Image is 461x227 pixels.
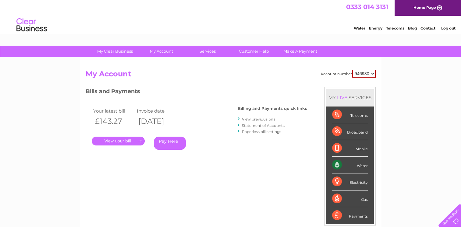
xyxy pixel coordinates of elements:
[332,173,368,190] div: Electricity
[238,106,307,111] h4: Billing and Payments quick links
[332,140,368,157] div: Mobile
[336,95,349,100] div: LIVE
[242,117,275,121] a: View previous bills
[154,137,186,150] a: Pay Here
[136,46,186,57] a: My Account
[275,46,325,57] a: Make A Payment
[332,157,368,173] div: Water
[326,89,374,106] div: MY SERVICES
[242,123,285,128] a: Statement of Accounts
[135,107,179,115] td: Invoice date
[332,107,368,123] div: Telecoms
[86,70,376,81] h2: My Account
[332,190,368,207] div: Gas
[369,26,382,30] a: Energy
[386,26,404,30] a: Telecoms
[242,129,281,134] a: Paperless bill settings
[321,70,376,78] div: Account number
[92,115,136,127] th: £143.27
[87,3,375,30] div: Clear Business is a trading name of Verastar Limited (registered in [GEOGRAPHIC_DATA] No. 3667643...
[90,46,140,57] a: My Clear Business
[332,207,368,224] div: Payments
[408,26,417,30] a: Blog
[16,16,47,34] img: logo.png
[86,87,307,98] h3: Bills and Payments
[229,46,279,57] a: Customer Help
[441,26,455,30] a: Log out
[183,46,233,57] a: Services
[354,26,365,30] a: Water
[420,26,435,30] a: Contact
[92,137,145,145] a: .
[92,107,136,115] td: Your latest bill
[135,115,179,127] th: [DATE]
[346,3,388,11] a: 0333 014 3131
[332,123,368,140] div: Broadband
